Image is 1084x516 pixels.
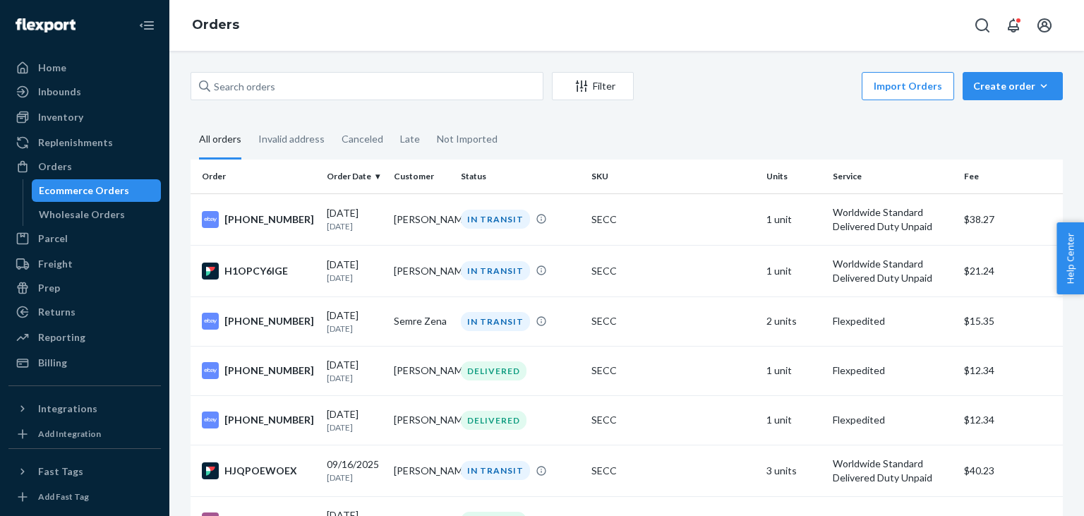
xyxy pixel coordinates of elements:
[133,11,161,40] button: Close Navigation
[38,136,113,150] div: Replenishments
[461,312,530,331] div: IN TRANSIT
[388,395,455,445] td: [PERSON_NAME]
[8,397,161,420] button: Integrations
[999,11,1028,40] button: Open notifications
[258,121,325,157] div: Invalid address
[39,208,125,222] div: Wholesale Orders
[181,5,251,46] ol: breadcrumbs
[833,205,952,234] p: Worldwide Standard Delivered Duty Unpaid
[199,121,241,160] div: All orders
[761,160,828,193] th: Units
[1030,11,1059,40] button: Open account menu
[552,72,634,100] button: Filter
[761,346,828,395] td: 1 unit
[8,56,161,79] a: Home
[8,131,161,154] a: Replenishments
[8,301,161,323] a: Returns
[973,79,1052,93] div: Create order
[437,121,498,157] div: Not Imported
[833,257,952,285] p: Worldwide Standard Delivered Duty Unpaid
[833,457,952,485] p: Worldwide Standard Delivered Duty Unpaid
[591,212,754,227] div: SECC
[38,330,85,344] div: Reporting
[38,281,60,295] div: Prep
[8,106,161,128] a: Inventory
[958,346,1063,395] td: $12.34
[958,445,1063,496] td: $40.23
[327,272,383,284] p: [DATE]
[202,313,315,330] div: [PHONE_NUMBER]
[761,193,828,245] td: 1 unit
[8,253,161,275] a: Freight
[461,261,530,280] div: IN TRANSIT
[342,121,383,157] div: Canceled
[327,323,383,335] p: [DATE]
[327,457,383,484] div: 09/16/2025
[321,160,388,193] th: Order Date
[38,402,97,416] div: Integrations
[8,426,161,443] a: Add Integration
[761,296,828,346] td: 2 units
[38,232,68,246] div: Parcel
[461,361,526,380] div: DELIVERED
[8,460,161,483] button: Fast Tags
[958,193,1063,245] td: $38.27
[827,160,958,193] th: Service
[1056,222,1084,294] button: Help Center
[833,314,952,328] p: Flexpedited
[8,155,161,178] a: Orders
[8,277,161,299] a: Prep
[16,18,76,32] img: Flexport logo
[38,85,81,99] div: Inbounds
[8,326,161,349] a: Reporting
[327,308,383,335] div: [DATE]
[761,445,828,496] td: 3 units
[761,245,828,296] td: 1 unit
[968,11,996,40] button: Open Search Box
[591,413,754,427] div: SECC
[8,227,161,250] a: Parcel
[191,160,321,193] th: Order
[327,258,383,284] div: [DATE]
[202,362,315,379] div: [PHONE_NUMBER]
[461,210,530,229] div: IN TRANSIT
[958,395,1063,445] td: $12.34
[327,472,383,484] p: [DATE]
[202,263,315,280] div: H1OPCY6IGE
[202,211,315,228] div: [PHONE_NUMBER]
[963,72,1063,100] button: Create order
[8,488,161,505] a: Add Fast Tag
[958,296,1063,346] td: $15.35
[192,17,239,32] a: Orders
[38,428,101,440] div: Add Integration
[38,464,83,479] div: Fast Tags
[455,160,586,193] th: Status
[38,61,66,75] div: Home
[39,184,129,198] div: Ecommerce Orders
[38,257,73,271] div: Freight
[958,160,1063,193] th: Fee
[388,296,455,346] td: Semre Zena
[833,413,952,427] p: Flexpedited
[388,245,455,296] td: [PERSON_NAME]
[327,206,383,232] div: [DATE]
[761,395,828,445] td: 1 unit
[586,160,760,193] th: SKU
[38,491,89,503] div: Add Fast Tag
[388,346,455,395] td: [PERSON_NAME]
[553,79,633,93] div: Filter
[327,358,383,384] div: [DATE]
[202,412,315,428] div: [PHONE_NUMBER]
[32,179,162,202] a: Ecommerce Orders
[388,193,455,245] td: [PERSON_NAME]
[327,372,383,384] p: [DATE]
[958,245,1063,296] td: $21.24
[38,160,72,174] div: Orders
[327,220,383,232] p: [DATE]
[862,72,954,100] button: Import Orders
[38,110,83,124] div: Inventory
[461,461,530,480] div: IN TRANSIT
[461,411,526,430] div: DELIVERED
[591,314,754,328] div: SECC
